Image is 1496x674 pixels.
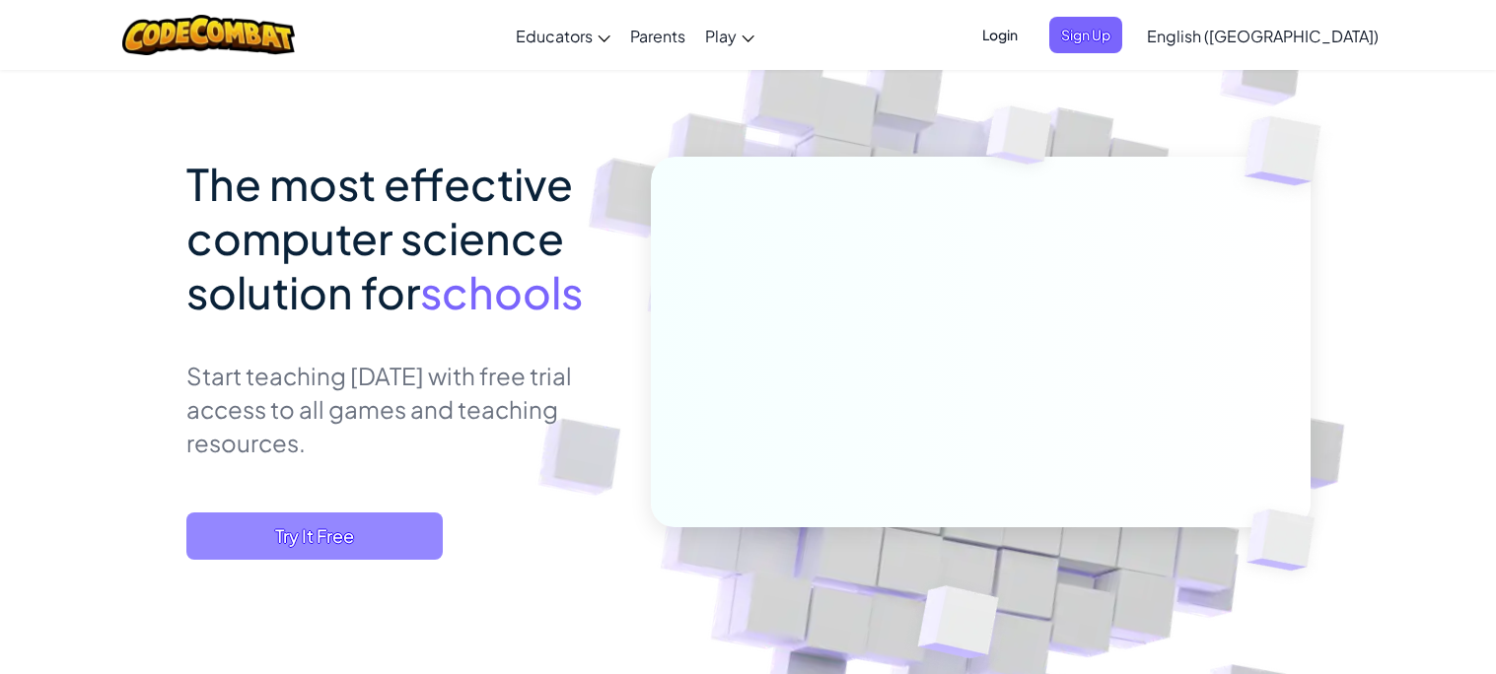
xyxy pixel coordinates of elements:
[122,15,295,55] img: CodeCombat logo
[1205,68,1376,235] img: Overlap cubes
[186,512,443,560] button: Try It Free
[516,26,593,46] span: Educators
[1147,26,1379,46] span: English ([GEOGRAPHIC_DATA])
[620,9,695,62] a: Parents
[420,264,583,319] span: schools
[506,9,620,62] a: Educators
[1137,9,1389,62] a: English ([GEOGRAPHIC_DATA])
[186,359,621,459] p: Start teaching [DATE] with free trial access to all games and teaching resources.
[705,26,737,46] span: Play
[186,156,573,319] span: The most effective computer science solution for
[1213,468,1361,612] img: Overlap cubes
[970,17,1030,53] button: Login
[695,9,764,62] a: Play
[949,67,1091,214] img: Overlap cubes
[1049,17,1122,53] button: Sign Up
